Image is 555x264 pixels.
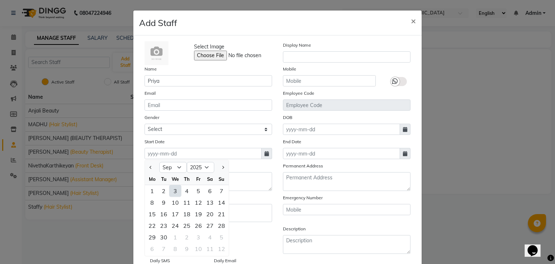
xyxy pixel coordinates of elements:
[139,16,177,29] h4: Add Staff
[169,243,181,255] div: 8
[193,208,204,220] div: Friday, September 19, 2025
[145,75,272,86] input: Name
[204,220,216,231] div: 27
[169,208,181,220] div: Wednesday, September 17, 2025
[145,148,262,159] input: yyyy-mm-dd
[181,208,193,220] div: 18
[169,185,181,197] div: 3
[158,173,169,185] div: Tu
[181,185,193,197] div: 4
[216,220,227,231] div: 28
[158,208,169,220] div: 16
[146,243,158,255] div: 6
[146,185,158,197] div: 1
[158,243,169,255] div: Tuesday, October 7, 2025
[216,173,227,185] div: Su
[145,66,157,72] label: Name
[145,139,165,145] label: Start Date
[169,220,181,231] div: 24
[193,220,204,231] div: 26
[158,243,169,255] div: 7
[181,208,193,220] div: Thursday, September 18, 2025
[216,243,227,255] div: 12
[216,185,227,197] div: 7
[525,235,548,257] iframe: chat widget
[411,15,416,26] span: ×
[405,10,422,31] button: Close
[283,99,410,111] input: Employee Code
[181,231,193,243] div: Thursday, October 2, 2025
[146,243,158,255] div: Monday, October 6, 2025
[283,124,400,135] input: yyyy-mm-dd
[193,231,204,243] div: Friday, October 3, 2025
[283,148,400,159] input: yyyy-mm-dd
[181,220,193,231] div: 25
[159,162,187,173] select: Select month
[194,43,224,51] span: Select Image
[146,208,158,220] div: Monday, September 15, 2025
[216,197,227,208] div: 14
[169,208,181,220] div: 17
[150,257,170,264] label: Daily SMS
[193,197,204,208] div: Friday, September 12, 2025
[145,90,156,97] label: Email
[146,231,158,243] div: Monday, September 29, 2025
[146,173,158,185] div: Mo
[158,185,169,197] div: Tuesday, September 2, 2025
[169,197,181,208] div: 10
[158,197,169,208] div: 9
[216,208,227,220] div: 21
[181,185,193,197] div: Thursday, September 4, 2025
[181,173,193,185] div: Th
[146,197,158,208] div: 8
[283,66,296,72] label: Mobile
[145,99,272,111] input: Email
[146,208,158,220] div: 15
[158,197,169,208] div: Tuesday, September 9, 2025
[204,173,216,185] div: Sa
[169,231,181,243] div: 1
[169,231,181,243] div: Wednesday, October 1, 2025
[158,231,169,243] div: Tuesday, September 30, 2025
[193,185,204,197] div: Friday, September 5, 2025
[216,208,227,220] div: Sunday, September 21, 2025
[216,220,227,231] div: Sunday, September 28, 2025
[146,231,158,243] div: 29
[145,41,168,65] img: Cinque Terre
[146,220,158,231] div: 22
[283,90,314,97] label: Employee Code
[194,51,292,60] input: Select Image
[283,75,376,86] input: Mobile
[283,42,311,48] label: Display Name
[283,195,323,201] label: Emergency Number
[214,257,236,264] label: Daily Email
[193,220,204,231] div: Friday, September 26, 2025
[283,163,323,169] label: Permanent Address
[193,208,204,220] div: 19
[193,173,204,185] div: Fr
[181,243,193,255] div: Thursday, October 9, 2025
[204,208,216,220] div: 20
[169,197,181,208] div: Wednesday, September 10, 2025
[204,197,216,208] div: Saturday, September 13, 2025
[181,220,193,231] div: Thursday, September 25, 2025
[204,231,216,243] div: Saturday, October 4, 2025
[216,231,227,243] div: 5
[283,139,301,145] label: End Date
[181,197,193,208] div: Thursday, September 11, 2025
[193,197,204,208] div: 12
[216,231,227,243] div: Sunday, October 5, 2025
[146,220,158,231] div: Monday, September 22, 2025
[216,197,227,208] div: Sunday, September 14, 2025
[204,185,216,197] div: Saturday, September 6, 2025
[158,208,169,220] div: Tuesday, September 16, 2025
[146,197,158,208] div: Monday, September 8, 2025
[169,185,181,197] div: Wednesday, September 3, 2025
[181,243,193,255] div: 9
[158,220,169,231] div: 23
[216,243,227,255] div: Sunday, October 12, 2025
[204,231,216,243] div: 4
[283,204,410,215] input: Mobile
[204,220,216,231] div: Saturday, September 27, 2025
[220,162,226,173] button: Next month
